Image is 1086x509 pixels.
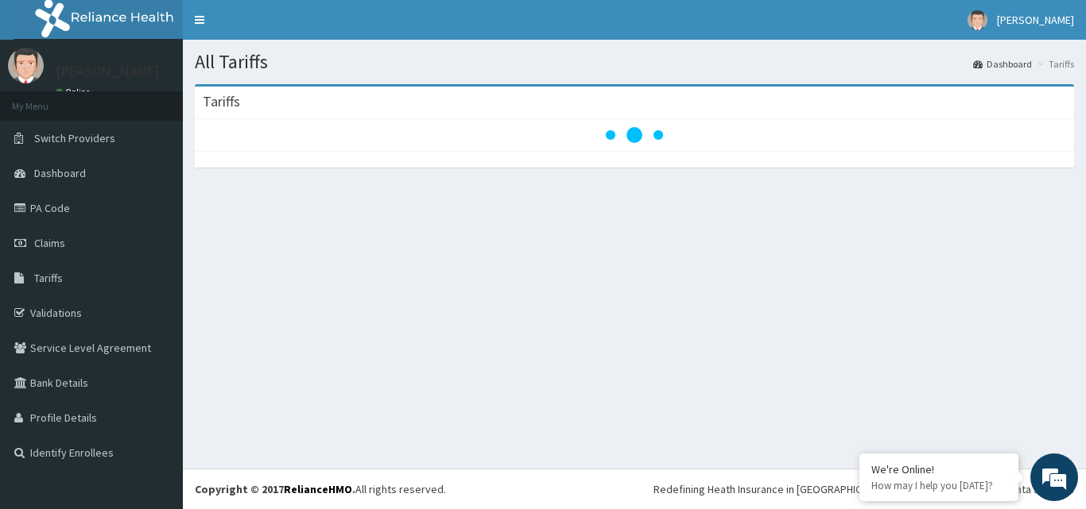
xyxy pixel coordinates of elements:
footer: All rights reserved. [183,469,1086,509]
li: Tariffs [1034,57,1074,71]
a: RelianceHMO [284,482,352,496]
p: How may I help you today? [871,479,1006,492]
span: [PERSON_NAME] [997,13,1074,27]
img: User Image [8,48,44,83]
div: We're Online! [871,462,1006,476]
img: User Image [968,10,987,30]
a: Dashboard [973,57,1032,71]
div: Redefining Heath Insurance in [GEOGRAPHIC_DATA] using Telemedicine and Data Science! [654,481,1074,497]
span: Dashboard [34,166,86,180]
h1: All Tariffs [195,52,1074,72]
p: [PERSON_NAME] [56,64,160,79]
span: Switch Providers [34,131,115,145]
h3: Tariffs [203,94,240,109]
span: Claims [34,236,65,250]
strong: Copyright © 2017 . [195,482,355,496]
a: Online [56,87,94,98]
span: Tariffs [34,271,63,285]
svg: audio-loading [603,103,666,167]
